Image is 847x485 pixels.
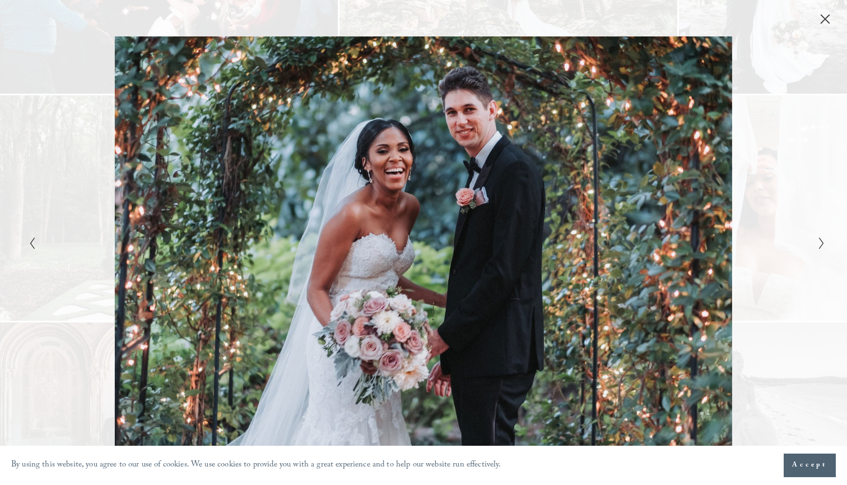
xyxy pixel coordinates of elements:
span: Accept [792,460,827,471]
p: By using this website, you agree to our use of cookies. We use cookies to provide you with a grea... [11,458,501,474]
button: Previous Slide [25,236,32,250]
button: Next Slide [815,236,822,250]
button: Accept [784,454,836,477]
button: Close [816,13,834,25]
